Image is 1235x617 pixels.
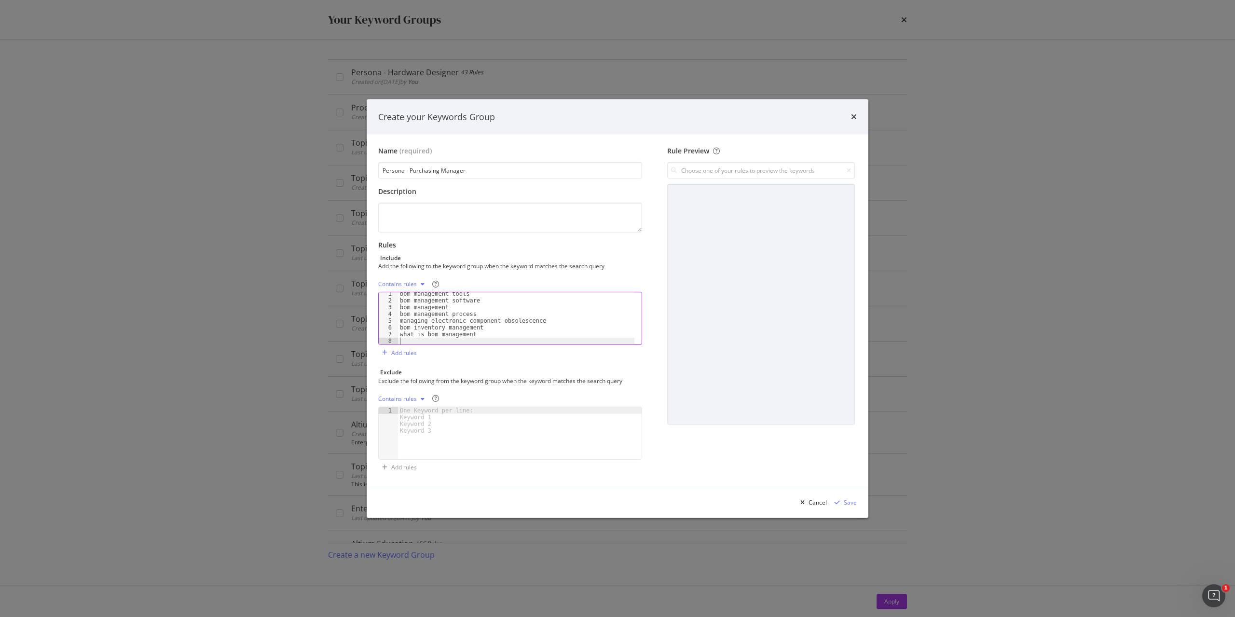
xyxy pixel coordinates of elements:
[379,331,398,338] div: 7
[809,498,827,507] div: Cancel
[378,345,417,360] button: Add rules
[379,290,398,297] div: 1
[379,304,398,311] div: 3
[379,407,398,414] div: 1
[399,146,432,156] span: (required)
[378,376,640,384] div: Exclude the following from the keyword group when the keyword matches the search query
[379,324,398,331] div: 6
[378,391,428,407] button: Contains rules
[378,240,642,250] div: Rules
[380,254,401,262] div: Include
[1222,584,1230,592] span: 1
[367,99,868,518] div: modal
[380,368,402,376] div: Exclude
[378,187,642,196] div: Description
[379,338,398,344] div: 8
[391,463,417,471] div: Add rules
[667,162,855,179] input: Choose one of your rules to preview the keywords
[796,495,827,510] button: Cancel
[378,162,642,179] input: Enter a name
[378,281,417,287] div: Contains rules
[851,110,857,123] div: times
[398,407,479,434] div: One Keyword per line: Keyword 1 Keyword 2 Keyword 3
[844,498,857,507] div: Save
[831,495,857,510] button: Save
[1202,584,1225,607] iframe: Intercom live chat
[378,460,417,475] button: Add rules
[379,297,398,304] div: 2
[391,349,417,357] div: Add rules
[379,311,398,317] div: 4
[378,276,428,292] button: Contains rules
[378,396,417,402] div: Contains rules
[667,146,855,156] div: Rule Preview
[378,110,495,123] div: Create your Keywords Group
[379,317,398,324] div: 5
[378,146,398,156] div: Name
[378,262,640,270] div: Add the following to the keyword group when the keyword matches the search query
